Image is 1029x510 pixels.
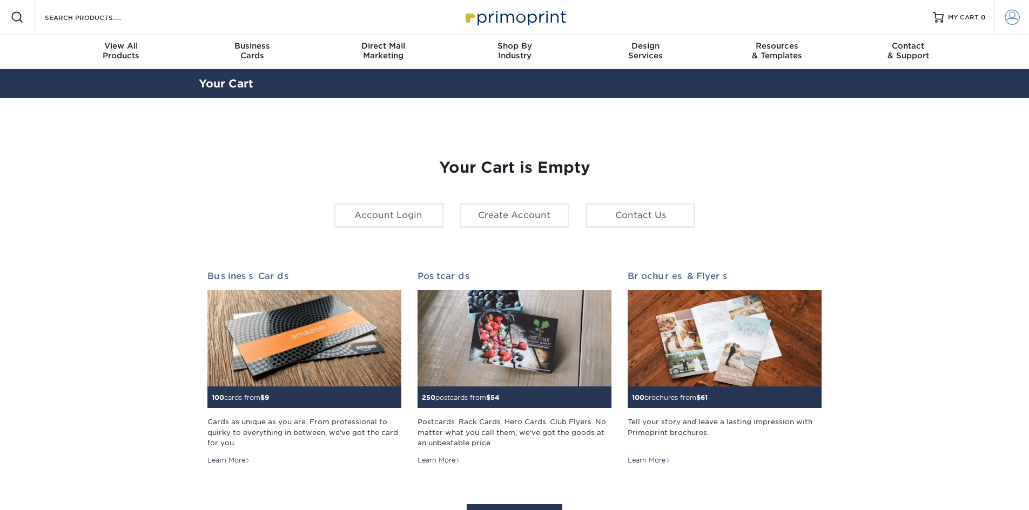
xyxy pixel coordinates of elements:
[418,290,611,387] img: Postcards
[186,41,318,60] div: Cards
[580,41,711,51] span: Design
[418,271,611,465] a: Postcards 250postcards from$54 Postcards. Rack Cards. Hero Cards. Club Flyers. No matter what you...
[711,41,843,60] div: & Templates
[265,393,269,402] span: 9
[212,393,224,402] span: 100
[422,393,500,402] small: postcards from
[628,271,822,281] h2: Brochures & Flyers
[461,5,569,29] img: Primoprint
[711,35,843,69] a: Resources& Templates
[628,455,670,465] div: Learn More
[418,417,611,448] div: Postcards. Rack Cards. Hero Cards. Club Flyers. No matter what you call them, we've got the goods...
[318,35,449,69] a: Direct MailMarketing
[207,159,822,177] h1: Your Cart is Empty
[199,77,253,90] a: Your Cart
[632,393,708,402] small: brochures from
[843,41,974,60] div: & Support
[207,417,401,448] div: Cards as unique as you are. From professional to quirky to everything in between, we've got the c...
[334,203,443,228] a: Account Login
[207,455,250,465] div: Learn More
[186,41,318,51] span: Business
[418,271,611,281] h2: Postcards
[460,203,569,228] a: Create Account
[701,393,708,402] span: 61
[580,41,711,60] div: Services
[56,41,187,51] span: View All
[586,203,695,228] a: Contact Us
[628,271,822,465] a: Brochures & Flyers 100brochures from$61 Tell your story and leave a lasting impression with Primo...
[186,35,318,69] a: BusinessCards
[632,393,644,402] span: 100
[696,393,701,402] span: $
[449,35,580,69] a: Shop ByIndustry
[628,290,822,387] img: Brochures & Flyers
[628,417,822,448] div: Tell your story and leave a lasting impression with Primoprint brochures.
[486,393,490,402] span: $
[843,41,974,51] span: Contact
[207,271,401,465] a: Business Cards 100cards from$9 Cards as unique as you are. From professional to quirky to everyth...
[843,35,974,69] a: Contact& Support
[260,393,265,402] span: $
[449,41,580,51] span: Shop By
[56,35,187,69] a: View AllProducts
[422,393,435,402] span: 250
[418,455,460,465] div: Learn More
[490,393,500,402] span: 54
[318,41,449,51] span: Direct Mail
[44,11,149,24] input: SEARCH PRODUCTS.....
[948,13,979,22] span: MY CART
[580,35,711,69] a: DesignServices
[711,41,843,51] span: Resources
[56,41,187,60] div: Products
[212,393,269,402] small: cards from
[449,41,580,60] div: Industry
[981,13,986,21] span: 0
[207,271,401,281] h2: Business Cards
[318,41,449,60] div: Marketing
[207,290,401,387] img: Business Cards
